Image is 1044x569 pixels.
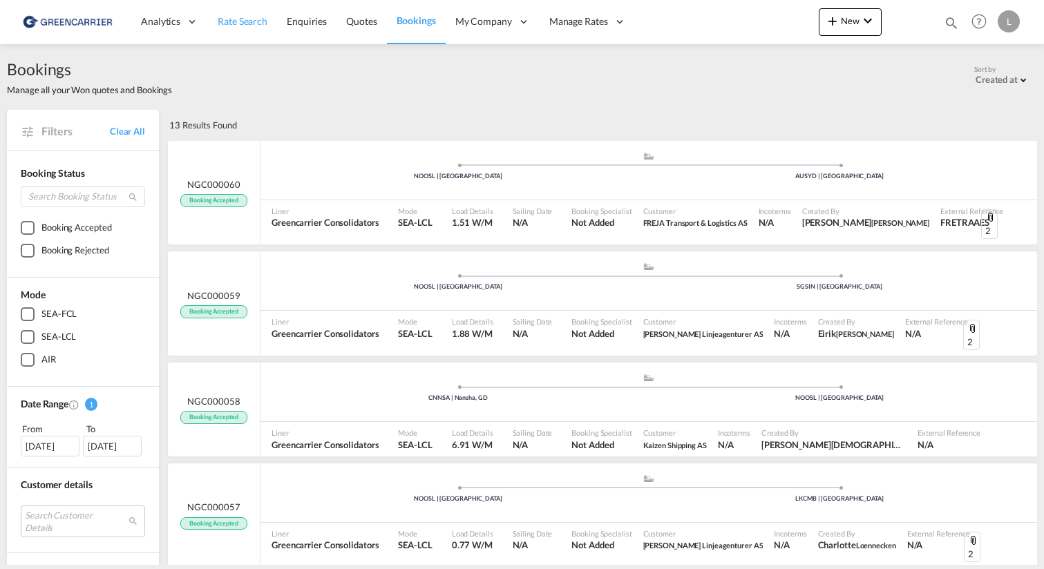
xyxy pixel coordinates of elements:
span: Booking Accepted [180,305,247,318]
span: SEA-LCL [398,216,432,229]
span: Quotes [346,15,377,27]
span: SEA-LCL [398,327,432,340]
span: Booking Status [21,167,85,179]
span: FRETRAAES [940,216,1003,229]
div: L [998,10,1020,32]
span: FREJA Transport & Logistics AS [643,216,748,229]
md-checkbox: AIR [21,353,145,367]
div: NGC000058 Booking Accepted assets/icons/custom/ship-fill.svgassets/icons/custom/roll-o-plane.svgP... [168,363,1037,456]
div: 2 [963,320,980,350]
span: 0.77 W/M [452,539,493,550]
span: Hecksher Linjeagenturer AS [643,327,763,340]
span: Greencarrier Consolidators [272,216,379,229]
div: icon-magnify [944,15,959,36]
span: N/A [513,216,553,229]
img: e39c37208afe11efa9cb1d7a6ea7d6f5.png [21,6,114,37]
md-checkbox: SEA-FCL [21,307,145,321]
md-icon: icon-magnify [944,15,959,30]
span: External Reference [940,206,1003,216]
div: N/A [718,438,734,451]
span: 1 [85,398,97,411]
span: N/A [907,539,970,551]
span: Load Details [452,528,493,539]
span: Liner [272,316,379,327]
span: Enquiries [287,15,327,27]
span: Sailing Date [513,528,553,539]
div: SEA-LCL [41,330,76,344]
span: Rate Search [218,15,267,27]
span: NGC000057 [187,501,240,513]
div: SEA-FCL [41,307,77,321]
span: Jakub Flemming [802,216,929,229]
span: Analytics [141,15,180,28]
span: Mode [398,528,432,539]
span: Charlotte Loennecken [818,539,896,551]
div: Booking Rejected [41,244,108,258]
div: NGC000057 Booking Accepted assets/icons/custom/ship-fill.svgassets/icons/custom/roll-o-plane.svgP... [168,463,1037,568]
md-icon: Created On [68,399,79,410]
span: Help [967,10,991,33]
span: 1.88 W/M [452,328,493,339]
span: Mode [398,427,432,438]
span: Booking Specialist [571,427,632,438]
span: Liner [272,528,379,539]
span: Sailing Date [513,427,553,438]
span: Load Details [452,206,493,216]
span: Booking Accepted [180,517,247,530]
span: NGC000059 [187,289,240,302]
span: N/A [513,327,553,340]
div: NOOSL | [GEOGRAPHIC_DATA] [267,494,649,503]
span: Eirik Rasmussen [818,327,894,340]
span: Created By [761,427,907,438]
input: Search Booking Status [21,186,145,207]
span: NGC000058 [187,395,240,407]
md-icon: icon-attachment [967,323,978,334]
span: Mode [21,289,46,300]
span: Booking Accepted [180,411,247,424]
span: Mode [398,206,432,216]
div: NOOSL | [GEOGRAPHIC_DATA] [649,394,1030,403]
span: Incoterms [718,427,750,438]
span: Hecksher Linjeagenturer AS [643,539,763,551]
div: N/A [759,216,775,229]
div: Customer details [21,478,145,492]
span: Incoterms [774,528,806,539]
span: Not Added [571,327,632,340]
md-icon: icon-attachment [968,535,979,546]
span: SEA-LCL [398,438,432,451]
span: From To [DATE][DATE] [21,422,145,456]
span: Incoterms [759,206,791,216]
span: Load Details [452,316,493,327]
button: icon-plus 400-fgNewicon-chevron-down [819,8,882,36]
div: N/A [774,327,790,340]
span: Booking Specialist [571,206,632,216]
span: N/A [905,327,968,340]
span: Customer details [21,479,92,490]
md-icon: icon-attachment [985,212,996,223]
div: [DATE] [21,436,79,456]
span: Kaizen Shipping AS [643,438,707,451]
span: My Company [455,15,512,28]
div: CNNSA | Nansha, GD [267,394,649,403]
span: FREJA Transport & Logistics AS [643,218,748,227]
span: Greencarrier Consolidators [272,327,379,340]
span: [PERSON_NAME] [836,329,894,338]
span: Customer [643,528,763,539]
md-icon: icon-chevron-down [860,12,876,29]
span: Not Added [571,216,632,229]
md-icon: assets/icons/custom/ship-fill.svg [640,153,657,160]
span: [PERSON_NAME] [871,218,929,227]
div: Booking Status [21,166,145,180]
div: Created at [976,74,1018,85]
md-icon: icon-magnify [128,192,138,202]
div: Help [967,10,998,35]
span: NGC000060 [187,178,240,191]
div: From [21,422,82,436]
span: Not Added [571,539,632,551]
div: LKCMB | [GEOGRAPHIC_DATA] [649,494,1030,503]
div: NOOSL | [GEOGRAPHIC_DATA] [267,282,649,291]
div: 2 [981,209,998,240]
div: NGC000059 Booking Accepted assets/icons/custom/ship-fill.svgassets/icons/custom/roll-o-plane.svgP... [168,251,1037,356]
span: Bookings [397,15,436,26]
div: [DATE] [83,436,142,456]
